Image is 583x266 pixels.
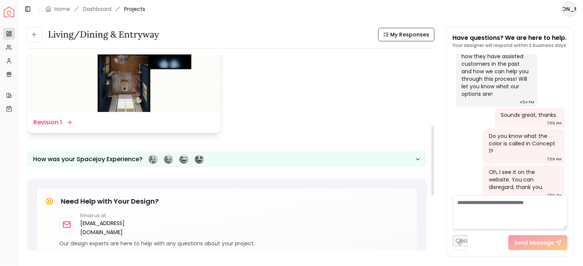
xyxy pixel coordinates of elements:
span: Projects [124,5,145,13]
div: 7:59 PM [547,192,562,199]
nav: breadcrumb [45,5,145,13]
div: Oh, I see it on the website. You can disregard, thank you. [489,168,557,191]
a: Revision 1Revision 1 [27,3,221,134]
a: Spacejoy [4,7,14,17]
p: Email us at [80,213,138,219]
dd: Revision 1 [33,118,62,127]
div: Sounds great, thanks. [501,111,557,119]
span: [PERSON_NAME] [563,2,576,16]
button: How was your Spacejoy Experience?Feeling terribleFeeling badFeeling goodFeeling awesome [27,151,427,167]
a: Dashboard [83,5,111,13]
p: Have questions? We are here to help. [453,33,568,42]
div: Do you know what the color is called in Concept 1? [489,132,557,155]
img: Spacejoy Logo [4,7,14,17]
h5: Need Help with Your Design? [61,196,159,207]
div: 7:58 PM [547,119,562,127]
p: Our design experts are here to help with any questions about your project. [59,240,411,247]
img: Revision 1 [27,3,221,112]
button: [PERSON_NAME] [562,2,577,17]
p: How was your Spacejoy Experience? [33,155,143,164]
a: Home [54,5,70,13]
span: My Responses [391,31,430,38]
h3: Living/Dining & Entryway [48,29,159,41]
div: 7:59 PM [547,156,562,163]
a: [EMAIL_ADDRESS][DOMAIN_NAME] [80,219,138,237]
button: My Responses [378,28,434,41]
p: Your designer will respond within 2 business days. [453,42,568,48]
div: 4:54 PM [520,98,534,106]
div: Hey [PERSON_NAME]! Just updated our meeting invite info to [DATE] 5:30! I have reached out to our... [462,15,530,98]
